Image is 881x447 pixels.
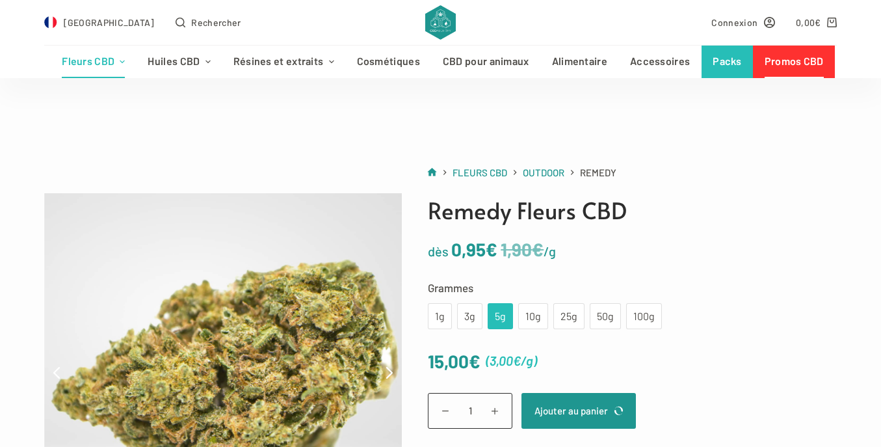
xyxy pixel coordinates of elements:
[51,46,137,78] a: Fleurs CBD
[345,46,431,78] a: Cosmétiques
[540,46,618,78] a: Alimentaire
[495,308,505,325] div: 5g
[490,353,521,368] bdi: 3,00
[580,165,616,181] span: Remedy
[521,393,636,429] button: Ajouter au panier
[469,350,480,372] span: €
[64,15,155,30] span: [GEOGRAPHIC_DATA]
[44,15,155,30] a: Select Country
[796,17,821,28] bdi: 0,00
[425,5,455,40] img: CBD Alchemy
[521,353,533,368] span: /g
[598,308,613,325] div: 50g
[513,353,521,368] span: €
[711,15,757,30] span: Connexion
[634,308,654,325] div: 100g
[486,238,497,260] span: €
[428,393,512,429] input: Quantité de produits
[486,350,537,372] span: ( )
[451,238,497,260] bdi: 0,95
[796,15,837,30] a: Panier d’achat
[191,15,241,30] span: Rechercher
[465,308,475,325] div: 3g
[753,46,835,78] a: Promos CBD
[428,193,837,228] h1: Remedy Fleurs CBD
[428,278,837,297] label: Grammes
[428,350,480,372] bdi: 15,00
[453,167,507,178] span: Fleurs CBD
[222,46,345,78] a: Résines et extraits
[137,46,222,78] a: Huiles CBD
[532,238,544,260] span: €
[51,46,831,78] nav: Menu d’en-tête
[428,243,449,259] span: dès
[44,16,57,29] img: FR Flag
[702,46,754,78] a: Packs
[711,15,775,30] a: Connexion
[815,17,821,28] span: €
[176,15,241,30] button: Ouvrir le formulaire de recherche
[561,308,577,325] div: 25g
[523,167,564,178] span: Outdoor
[436,308,444,325] div: 1g
[431,46,540,78] a: CBD pour animaux
[501,238,544,260] bdi: 1,90
[523,165,564,181] a: Outdoor
[544,243,556,259] span: /g
[526,308,540,325] div: 10g
[453,165,507,181] a: Fleurs CBD
[618,46,701,78] a: Accessoires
